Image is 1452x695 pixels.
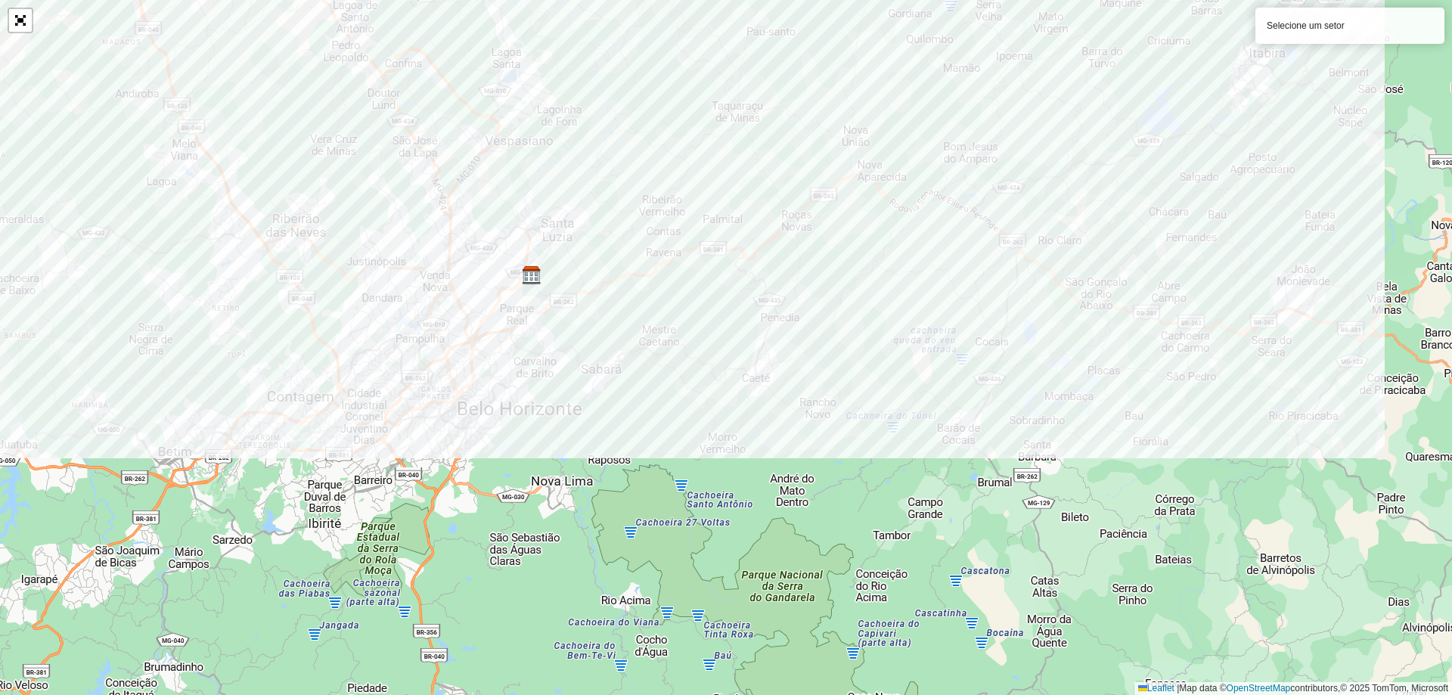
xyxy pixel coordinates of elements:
[1138,683,1174,693] a: Leaflet
[1134,682,1452,695] div: Map data © contributors,© 2025 TomTom, Microsoft
[1255,8,1444,44] div: Selecione um setor
[9,9,32,32] a: Abrir mapa em tela cheia
[1227,683,1291,693] a: OpenStreetMap
[1177,683,1179,693] span: |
